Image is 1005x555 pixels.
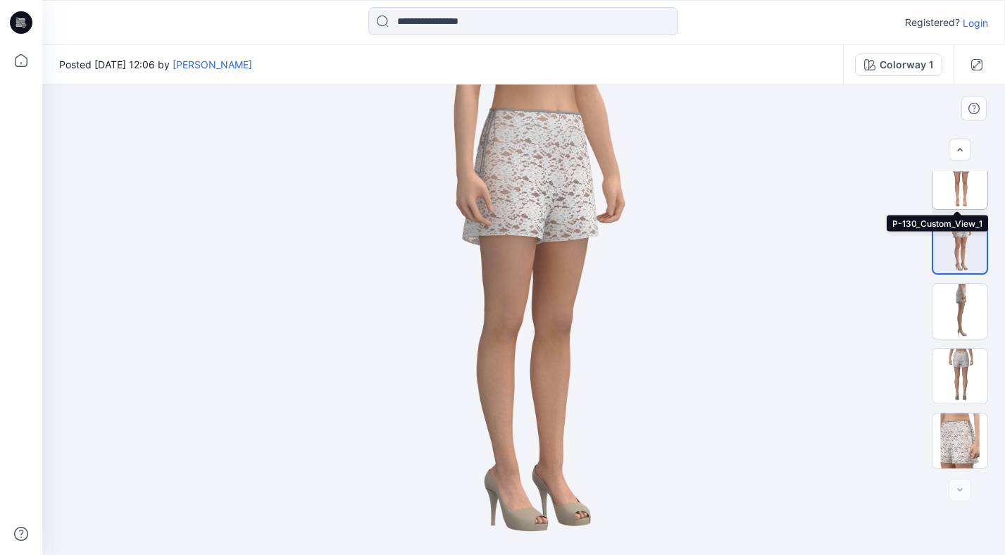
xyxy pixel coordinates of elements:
span: Posted [DATE] 12:06 by [59,57,252,72]
img: P-130_Custom_View_5 [932,413,987,468]
button: Colorway 1 [855,54,942,76]
a: [PERSON_NAME] [173,58,252,70]
p: Registered? [905,14,960,31]
img: eyJhbGciOiJIUzI1NiIsImtpZCI6IjAiLCJzbHQiOiJzZXMiLCJ0eXAiOiJKV1QifQ.eyJkYXRhIjp7InR5cGUiOiJzdG9yYW... [357,85,689,555]
img: P-130_Custom_View_4 [932,349,987,404]
img: P-130_Custom_View_3 [932,284,987,339]
img: P-130_Custom_View_2 [933,220,987,273]
div: Colorway 1 [880,57,933,73]
img: P-130_Custom_View_1 [932,154,987,209]
p: Login [963,15,988,30]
